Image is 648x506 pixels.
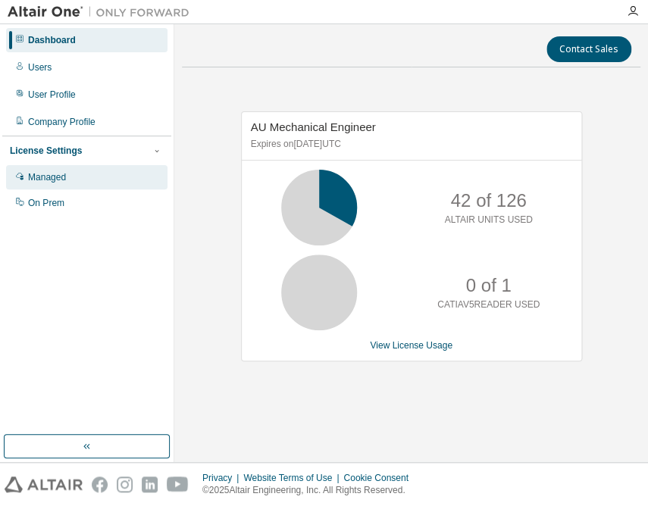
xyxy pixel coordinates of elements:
[465,273,511,298] p: 0 of 1
[28,197,64,209] div: On Prem
[343,472,417,484] div: Cookie Consent
[202,472,243,484] div: Privacy
[92,476,108,492] img: facebook.svg
[243,472,343,484] div: Website Terms of Use
[167,476,189,492] img: youtube.svg
[117,476,133,492] img: instagram.svg
[28,171,66,183] div: Managed
[5,476,83,492] img: altair_logo.svg
[370,340,452,351] a: View License Usage
[450,188,526,214] p: 42 of 126
[10,145,82,157] div: License Settings
[28,116,95,128] div: Company Profile
[28,34,76,46] div: Dashboard
[142,476,158,492] img: linkedin.svg
[28,89,76,101] div: User Profile
[28,61,52,73] div: Users
[251,138,568,151] p: Expires on [DATE] UTC
[437,298,540,311] p: CATIAV5READER USED
[202,484,418,497] p: © 2025 Altair Engineering, Inc. All Rights Reserved.
[8,5,197,20] img: Altair One
[546,36,631,62] button: Contact Sales
[251,120,376,133] span: AU Mechanical Engineer
[444,214,532,226] p: ALTAIR UNITS USED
